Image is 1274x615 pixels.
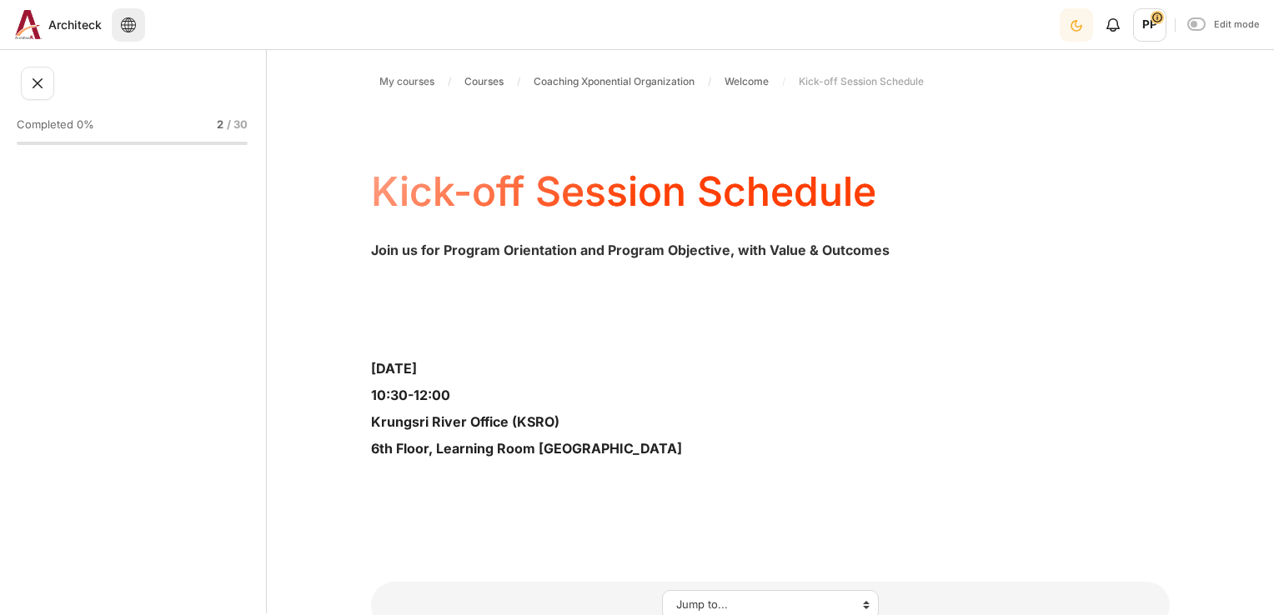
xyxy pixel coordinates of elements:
a: Architeck Architeck [8,10,102,39]
nav: Navigation bar [371,68,1170,95]
a: User menu [1133,8,1166,42]
b: 10:30-12:00 [371,387,450,403]
a: Courses [458,72,510,92]
span: PP [1133,8,1166,42]
a: Kick-off Session Schedule [792,72,930,92]
div: Dark Mode [1061,7,1091,42]
a: Completed 0% 2 / 30 [17,113,254,162]
h4: Kick-off Session Schedule [371,170,876,214]
strong: Join us for Program Orientation and Program Objective, with Value & Outcomes [371,242,890,258]
span: Kick-off Session Schedule [799,74,924,89]
span: 2 [217,117,223,133]
span: Architeck [48,16,102,33]
b: 6th Floor, Learning Room [GEOGRAPHIC_DATA] [371,440,682,457]
div: Show notification window with no new notifications [1096,8,1130,42]
img: Architeck [15,10,42,39]
button: Light Mode Dark Mode [1060,8,1093,42]
a: Welcome [718,72,775,92]
span: My courses [379,74,434,89]
a: My courses [373,72,441,92]
span: / 30 [227,117,248,133]
button: Languages [112,8,145,42]
span: Completed 0% [17,117,94,133]
b: [DATE] [371,360,417,377]
b: Krungsri River Office (KSRO) [371,413,559,430]
span: Courses [464,74,504,89]
a: Coaching Xponential Organization [527,72,701,92]
span: Welcome [725,74,769,89]
span: Coaching Xponential Organization [534,74,695,89]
